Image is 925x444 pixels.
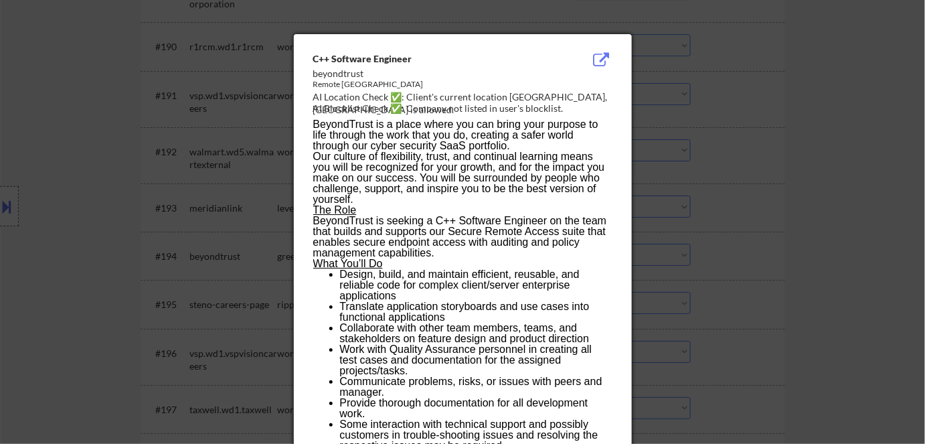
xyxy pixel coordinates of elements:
li: Translate application storyboards and use cases into functional applications [340,301,612,323]
p: Our culture of flexibility, trust, and continual learning means you will be recognized for your g... [313,151,612,205]
div: beyondtrust [313,67,545,80]
div: AI Blocklist Check ✅: Company not listed in user's blocklist. [313,102,618,115]
p: BeyondTrust is seeking a C++ Software Engineer on the team that builds and supports our Secure Re... [313,216,612,258]
u: What You’ll Do [313,258,383,269]
div: C++ Software Engineer [313,52,545,66]
li: Work with Quality Assurance personnel in creating all test cases and documentation for the assign... [340,344,612,376]
li: Provide thorough documentation for all development work. [340,398,612,419]
li: Design, build, and maintain efficient, reusable, and reliable code for complex client/server ente... [340,269,612,301]
li: Communicate problems, risks, or issues with peers and manager. [340,376,612,398]
li: Collaborate with other team members, teams, and stakeholders on feature design and product direction [340,323,612,344]
u: The Role [313,204,357,216]
div: Remote [GEOGRAPHIC_DATA] [313,79,545,90]
p: BeyondTrust is a place where you can bring your purpose to life through the work that you do, cre... [313,119,612,151]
